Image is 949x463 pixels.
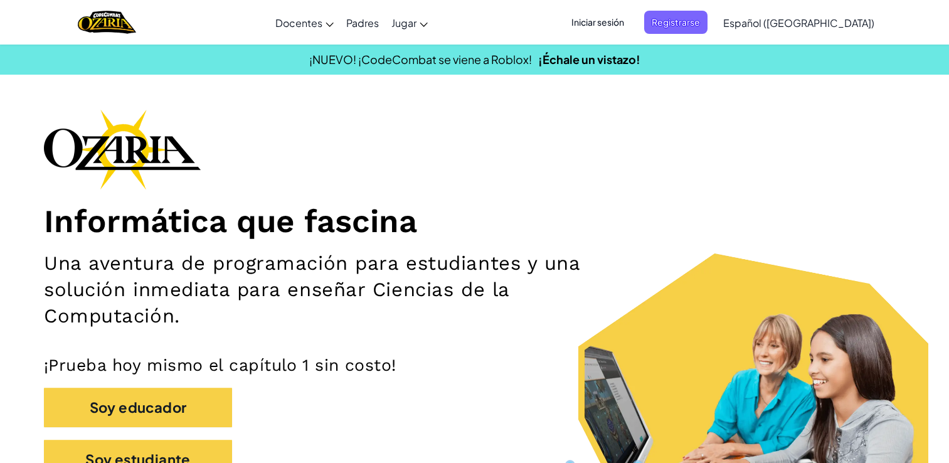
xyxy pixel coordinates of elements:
button: Iniciar sesión [564,11,632,34]
a: ¡Échale un vistazo! [538,52,640,67]
img: Home [78,9,136,35]
h2: Una aventura de programación para estudiantes y una solución inmediata para enseñar Ciencias de l... [44,250,621,329]
a: Padres [340,6,385,40]
p: ¡Prueba hoy mismo el capítulo 1 sin costo! [44,354,905,375]
span: Español ([GEOGRAPHIC_DATA]) [723,16,874,29]
a: Ozaria by CodeCombat logo [78,9,136,35]
h1: Informática que fascina [44,202,905,241]
span: Jugar [391,16,416,29]
button: Registrarse [644,11,708,34]
img: Ozaria branding logo [44,109,201,189]
span: Docentes [275,16,322,29]
a: Docentes [269,6,340,40]
a: Español ([GEOGRAPHIC_DATA]) [717,6,881,40]
button: Soy educador [44,388,232,427]
a: Jugar [385,6,434,40]
span: ¡NUEVO! ¡CodeCombat se viene a Roblox! [309,52,532,67]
